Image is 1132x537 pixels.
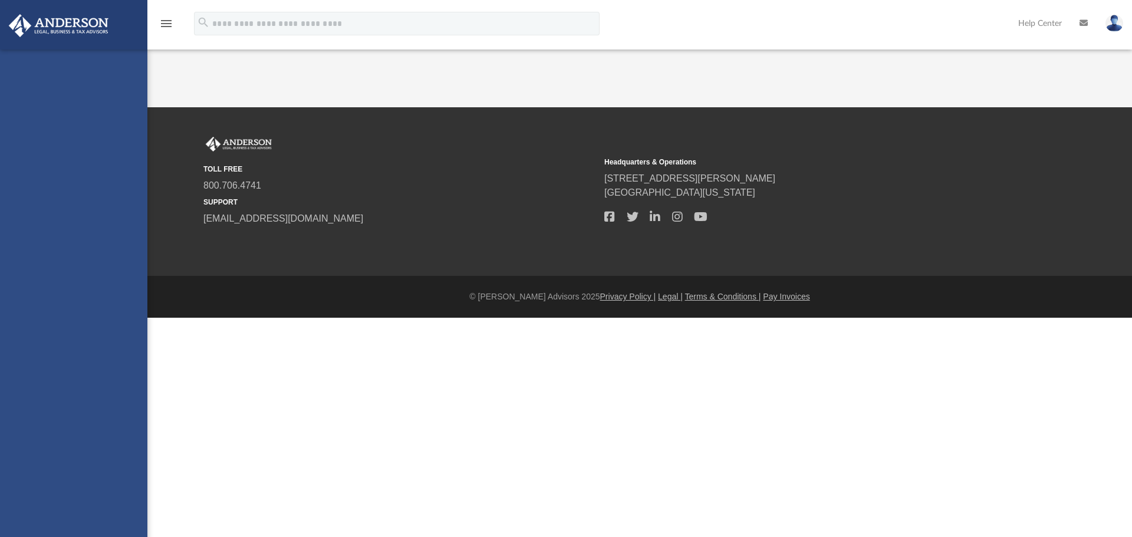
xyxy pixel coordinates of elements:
a: [EMAIL_ADDRESS][DOMAIN_NAME] [203,213,363,223]
img: Anderson Advisors Platinum Portal [203,137,274,152]
a: menu [159,22,173,31]
i: search [197,16,210,29]
img: User Pic [1105,15,1123,32]
small: SUPPORT [203,197,596,207]
a: Legal | [658,292,683,301]
a: [STREET_ADDRESS][PERSON_NAME] [604,173,775,183]
a: 800.706.4741 [203,180,261,190]
a: Privacy Policy | [600,292,656,301]
div: © [PERSON_NAME] Advisors 2025 [147,291,1132,303]
i: menu [159,17,173,31]
small: Headquarters & Operations [604,157,997,167]
small: TOLL FREE [203,164,596,174]
a: [GEOGRAPHIC_DATA][US_STATE] [604,187,755,197]
img: Anderson Advisors Platinum Portal [5,14,112,37]
a: Terms & Conditions | [685,292,761,301]
a: Pay Invoices [763,292,809,301]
